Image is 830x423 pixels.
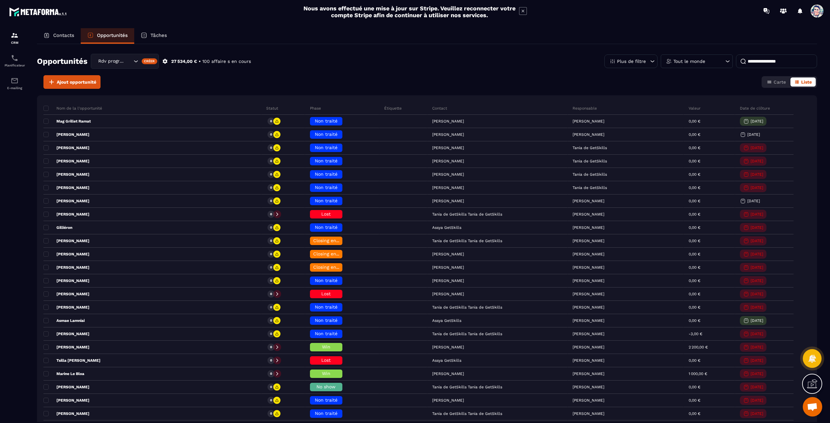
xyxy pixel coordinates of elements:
p: 0,00 € [689,398,700,403]
p: Marine Le Bloa [43,371,84,376]
p: 0,00 € [689,292,700,296]
p: [DATE] [751,305,763,310]
p: 0 [270,265,272,270]
p: 0 [270,132,272,137]
p: Tania de GetSkills [573,146,607,150]
p: [DATE] [751,292,763,296]
span: Non traité [315,118,338,123]
span: Non traité [315,411,338,416]
span: Win [322,344,330,349]
p: Phase [310,106,321,111]
p: Tania de GetSkills [573,159,607,163]
p: 0,00 € [689,185,700,190]
p: [DATE] [751,318,763,323]
span: No show [316,384,336,389]
p: 0 [270,252,272,256]
p: 0,00 € [689,358,700,363]
p: [DATE] [751,225,763,230]
p: [DATE] [751,252,763,256]
p: [PERSON_NAME] [573,345,604,349]
p: 0,00 € [689,225,700,230]
a: Opportunités [81,28,134,44]
p: Plus de filtre [617,59,646,64]
p: [PERSON_NAME] [43,331,89,336]
p: 0,00 € [689,172,700,177]
p: [PERSON_NAME] [573,305,604,310]
p: [PERSON_NAME] [43,265,89,270]
span: Closing en cours [313,251,350,256]
span: Non traité [315,397,338,403]
p: [PERSON_NAME] [573,132,604,137]
p: [DATE] [751,358,763,363]
p: [PERSON_NAME] [43,252,89,257]
p: Asmae Lamniai [43,318,85,323]
p: Tâches [150,32,167,38]
p: [DATE] [747,199,760,203]
button: Ajout opportunité [43,75,101,89]
p: 0 [270,185,272,190]
p: [DATE] [751,411,763,416]
span: Non traité [315,225,338,230]
p: Tania de GetSkills [573,172,607,177]
p: 0 [270,318,272,323]
p: E-mailing [2,86,28,90]
p: Étiquette [384,106,402,111]
p: 0 [270,212,272,217]
p: Date de clôture [740,106,770,111]
p: Mag Grillet Ramat [43,119,91,124]
p: 0 [270,358,272,363]
p: 0 [270,119,272,123]
p: 0,00 € [689,119,700,123]
span: Lost [321,211,331,217]
span: Closing en cours [313,264,350,270]
p: [PERSON_NAME] [43,305,89,310]
p: 0 [270,411,272,416]
p: 0 [270,199,272,203]
p: 2 200,00 € [689,345,708,349]
div: Créer [142,58,158,64]
a: Contacts [37,28,81,44]
span: Non traité [315,304,338,310]
p: 0,00 € [689,318,700,323]
button: Carte [763,77,790,87]
span: Non traité [315,185,338,190]
p: [PERSON_NAME] [43,145,89,150]
p: [PERSON_NAME] [43,198,89,204]
p: [PERSON_NAME] [573,239,604,243]
a: schedulerschedulerPlanificateur [2,49,28,72]
p: [DATE] [751,332,763,336]
p: [PERSON_NAME] [43,238,89,243]
p: Tout le monde [673,59,705,64]
p: • [199,58,201,65]
p: [PERSON_NAME] [43,159,89,164]
p: 0 [270,305,272,310]
h2: Opportunités [37,55,88,68]
a: Ouvrir le chat [803,397,822,417]
p: 0,00 € [689,252,700,256]
p: Tsilla [PERSON_NAME] [43,358,101,363]
p: Gilliéron [43,225,72,230]
p: Opportunités [97,32,128,38]
p: 100 affaire s en cours [202,58,251,65]
p: [DATE] [751,385,763,389]
p: 1 000,00 € [689,371,707,376]
input: Search for option [125,58,132,65]
img: logo [9,6,67,18]
img: email [11,77,18,85]
p: 27 534,00 € [171,58,197,65]
p: [DATE] [751,172,763,177]
p: Tania de GetSkills [573,185,607,190]
p: 0,00 € [689,305,700,310]
p: 0 [270,398,272,403]
p: 0,00 € [689,239,700,243]
p: Responsable [573,106,597,111]
p: [PERSON_NAME] [573,278,604,283]
p: 0,00 € [689,212,700,217]
p: [DATE] [751,239,763,243]
p: [PERSON_NAME] [573,265,604,270]
p: 0 [270,278,272,283]
div: Search for option [91,54,159,69]
span: Non traité [315,331,338,336]
p: [DATE] [751,265,763,270]
p: [PERSON_NAME] [573,332,604,336]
